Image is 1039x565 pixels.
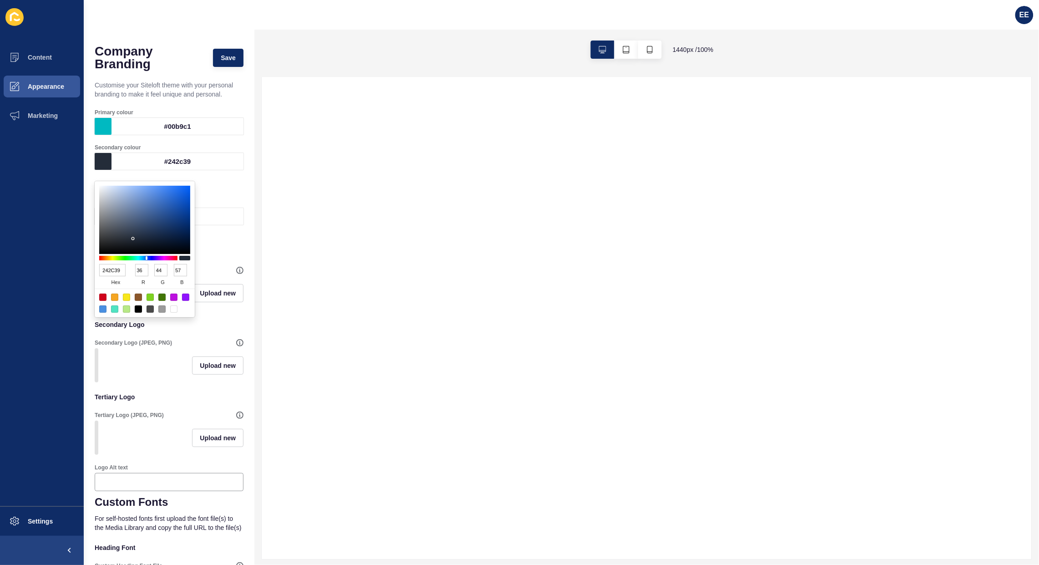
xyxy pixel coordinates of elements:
span: hex [99,276,132,289]
div: #00b9c1 [112,118,243,135]
p: Brand [95,174,243,194]
div: #4A90E2 [99,305,106,313]
label: Tertiary Logo (JPEG, PNG) [95,412,164,419]
div: #000000 [135,305,142,313]
div: #417505 [158,294,166,301]
h1: Company Branding [95,45,204,71]
span: r [135,276,152,289]
div: #F5A623 [111,294,118,301]
span: g [154,276,171,289]
div: #242c39 [112,153,243,170]
div: #4A4A4A [147,305,154,313]
div: #50E3C2 [111,305,118,313]
div: #D0021B [99,294,106,301]
p: For self-hosted fonts first upload the font file(s) to the Media Library and copy the full URL to... [95,509,243,538]
label: Secondary colour [95,144,141,151]
label: Primary colour [95,109,133,116]
div: #9013FE [182,294,189,301]
span: b [174,276,190,289]
p: Heading Font [95,538,243,558]
div: #BD10E0 [170,294,177,301]
div: #B8E986 [123,305,130,313]
div: #7ED321 [147,294,154,301]
button: Upload new [192,284,243,302]
p: Tertiary Logo [95,387,243,407]
span: Save [221,53,236,62]
label: Logo Alt text [95,464,128,471]
button: Save [213,49,243,67]
span: Upload new [200,361,236,370]
div: #8B572A [135,294,142,301]
p: Secondary Logo [95,315,243,335]
div: #9B9B9B [158,305,166,313]
span: EE [1019,10,1029,20]
span: Upload new [200,289,236,298]
p: Customise your Siteloft theme with your personal branding to make it feel unique and personal. [95,75,243,104]
div: #F8E71C [123,294,130,301]
span: Upload new [200,433,236,443]
label: Secondary Logo (JPEG, PNG) [95,339,172,346]
span: 1440 px / 100 % [673,45,714,54]
h1: Custom Fonts [95,496,243,509]
button: Upload new [192,429,243,447]
div: #FFFFFF [170,305,177,313]
button: Upload new [192,356,243,375]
